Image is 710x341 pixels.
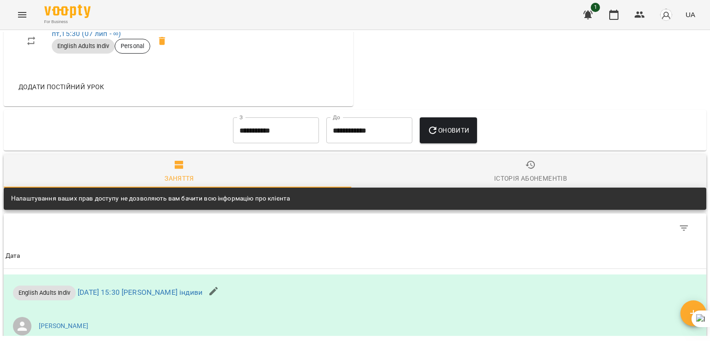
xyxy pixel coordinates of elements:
[15,79,108,95] button: Додати постійний урок
[11,4,33,26] button: Menu
[682,6,699,23] button: UA
[44,19,91,25] span: For Business
[52,42,115,50] span: English Adults Indiv
[686,10,695,19] span: UA
[13,288,76,297] span: English Adults Indiv
[494,173,567,184] div: Історія абонементів
[660,8,673,21] img: avatar_s.png
[151,30,173,52] span: Видалити приватний урок Уліч Світлана індиви пт 15:30 клієнта Хмельов Владислав
[4,213,706,243] div: Table Toolbar
[591,3,600,12] span: 1
[44,5,91,18] img: Voopty Logo
[420,117,477,143] button: Оновити
[11,190,290,207] div: Налаштування ваших прав доступу не дозволяють вам бачити всю інформацію про клієнта
[115,42,150,50] span: Personal
[427,125,469,136] span: Оновити
[78,288,202,297] a: [DATE] 15:30 [PERSON_NAME] індиви
[673,217,695,239] button: Фільтр
[52,29,121,38] a: пт,15:30 (07 лип - ∞)
[39,322,88,331] a: [PERSON_NAME]
[165,173,194,184] div: Заняття
[6,250,20,262] div: Дата
[6,250,20,262] div: Sort
[18,81,104,92] span: Додати постійний урок
[6,250,704,262] span: Дата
